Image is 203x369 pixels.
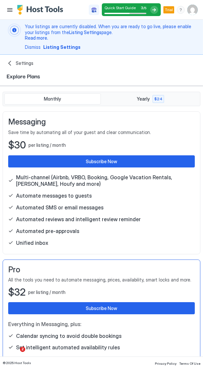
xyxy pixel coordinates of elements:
span: Yearly [137,96,151,102]
span: Monthly [44,96,61,102]
a: Listing Settings [69,29,101,35]
div: tab-group [3,92,200,106]
a: Settings [7,60,196,67]
div: Subscribe Now [86,158,117,165]
a: Terms Of Use [179,359,200,366]
span: Messaging [8,117,46,127]
span: Save time by automating all of your guest and clear communication. [8,129,195,135]
a: Privacy Policy [155,359,176,366]
span: Pro [8,265,20,275]
span: All the tools you need to automate messaging, prices, availability, smart locks and more. [8,277,195,283]
span: Your listings are currently disabled. When you are ready to go live, please enable your listings ... [25,24,195,41]
span: Explore Plans [7,72,40,80]
a: Read more. [25,35,48,41]
div: User profile [187,5,198,15]
button: Subscribe Now [8,302,195,314]
span: Automated SMS or email messages [16,204,103,211]
span: Privacy Policy [155,361,176,365]
span: Multi-channel (Airbnb, VRBO, Booking, Google Vacation Rentals, [PERSON_NAME], Houfy and more) [16,174,195,187]
span: Automated pre-approvals [16,228,79,234]
span: / 5 [143,6,146,10]
div: Listing Settings [43,44,81,50]
button: Monthly [4,93,101,105]
span: $30 [8,139,26,151]
span: Set intelligent automated availability rules [16,344,120,351]
button: Yearly $24 [102,93,199,105]
span: per listing / month [28,142,66,148]
span: Pricing tool to create pricing rules and sync prices across channels [16,356,179,362]
span: Calendar syncing to avoid double bookings [16,333,121,339]
span: Automated reviews and intelligent review reminder [16,216,141,223]
span: $32 [8,286,26,299]
span: Everything in Messaging, plus: [8,321,195,327]
a: Host Tools Logo [17,5,66,15]
span: Trial [165,7,173,13]
button: Menu [5,5,14,14]
button: Subscribe Now [8,155,195,167]
span: 3 [141,5,143,10]
span: 2 [20,347,25,352]
div: Subscribe Now [86,305,117,312]
span: Unified inbox [16,240,48,246]
div: Dismiss [25,44,41,50]
span: © 2025 Host Tools [3,361,31,365]
span: Terms Of Use [179,361,200,365]
span: $24 [154,96,162,102]
span: per listing / month [28,289,65,295]
div: menu [177,6,185,14]
span: Automate messages to guests [16,192,92,199]
span: Quick Start Guide [104,5,136,10]
span: Settings [16,60,33,66]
